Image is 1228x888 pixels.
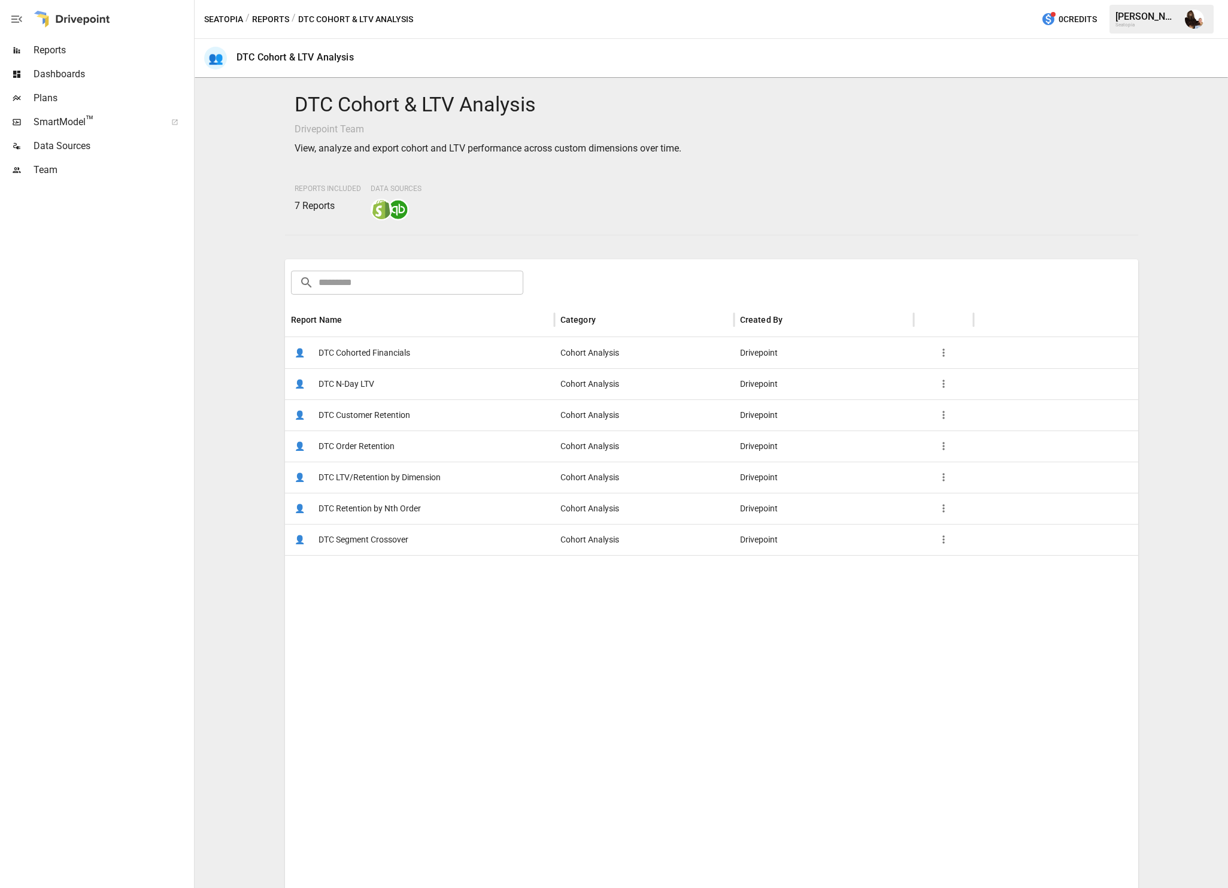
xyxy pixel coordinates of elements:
span: Reports [34,43,192,57]
div: Drivepoint [734,462,914,493]
div: Seatopia [1115,22,1178,28]
div: Cohort Analysis [554,431,734,462]
div: / [245,12,250,27]
span: 👤 [291,437,309,455]
span: 👤 [291,344,309,362]
span: SmartModel [34,115,158,129]
p: 7 Reports [295,199,361,213]
div: Category [560,315,596,325]
span: Data Sources [34,139,192,153]
button: Reports [252,12,289,27]
img: shopify [372,200,391,219]
div: / [292,12,296,27]
button: Sort [343,311,360,328]
div: 👥 [204,47,227,69]
p: View, analyze and export cohort and LTV performance across custom dimensions over time. [295,141,1129,156]
span: Dashboards [34,67,192,81]
div: Drivepoint [734,337,914,368]
img: quickbooks [389,200,408,219]
button: Sort [784,311,801,328]
div: Drivepoint [734,368,914,399]
div: Drivepoint [734,399,914,431]
div: Drivepoint [734,524,914,555]
div: Cohort Analysis [554,524,734,555]
span: ™ [86,113,94,128]
div: Created By [740,315,783,325]
span: 👤 [291,406,309,424]
span: DTC LTV/Retention by Dimension [319,462,441,493]
span: Plans [34,91,192,105]
span: Reports Included [295,184,361,193]
span: DTC Segment Crossover [319,525,408,555]
div: [PERSON_NAME] [1115,11,1178,22]
div: Drivepoint [734,493,914,524]
img: Ryan Dranginis [1185,10,1204,29]
span: DTC Order Retention [319,431,395,462]
span: 👤 [291,531,309,548]
span: DTC Cohorted Financials [319,338,410,368]
span: 👤 [291,468,309,486]
div: Cohort Analysis [554,493,734,524]
div: Cohort Analysis [554,462,734,493]
div: Cohort Analysis [554,368,734,399]
div: DTC Cohort & LTV Analysis [236,51,354,63]
span: Team [34,163,192,177]
div: Cohort Analysis [554,399,734,431]
span: DTC Retention by Nth Order [319,493,421,524]
h4: DTC Cohort & LTV Analysis [295,92,1129,117]
div: Drivepoint [734,431,914,462]
p: Drivepoint Team [295,122,1129,137]
button: Seatopia [204,12,243,27]
span: 👤 [291,499,309,517]
button: 0Credits [1036,8,1102,31]
span: DTC Customer Retention [319,400,410,431]
span: DTC N-Day LTV [319,369,374,399]
span: 0 Credits [1059,12,1097,27]
div: Report Name [291,315,342,325]
button: Ryan Dranginis [1178,2,1211,36]
button: Sort [597,311,614,328]
div: Cohort Analysis [554,337,734,368]
span: 👤 [291,375,309,393]
span: Data Sources [371,184,422,193]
